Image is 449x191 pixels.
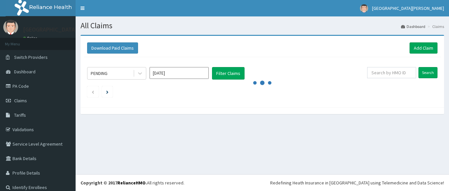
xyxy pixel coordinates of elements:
[212,67,245,80] button: Filter Claims
[76,174,449,191] footer: All rights reserved.
[23,27,120,33] p: [GEOGRAPHIC_DATA][PERSON_NAME]
[418,67,437,78] input: Search
[91,89,94,95] a: Previous page
[372,5,444,11] span: [GEOGRAPHIC_DATA][PERSON_NAME]
[106,89,108,95] a: Next page
[3,20,18,35] img: User Image
[91,70,107,77] div: PENDING
[87,42,138,54] button: Download Paid Claims
[150,67,209,79] input: Select Month and Year
[14,54,48,60] span: Switch Providers
[81,180,147,186] strong: Copyright © 2017 .
[14,112,26,118] span: Tariffs
[401,24,425,29] a: Dashboard
[81,21,444,30] h1: All Claims
[270,179,444,186] div: Redefining Heath Insurance in [GEOGRAPHIC_DATA] using Telemedicine and Data Science!
[410,42,437,54] a: Add Claim
[252,73,272,93] svg: audio-loading
[23,36,39,40] a: Online
[360,4,368,12] img: User Image
[426,24,444,29] li: Claims
[14,98,27,104] span: Claims
[117,180,146,186] a: RelianceHMO
[14,69,35,75] span: Dashboard
[367,67,416,78] input: Search by HMO ID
